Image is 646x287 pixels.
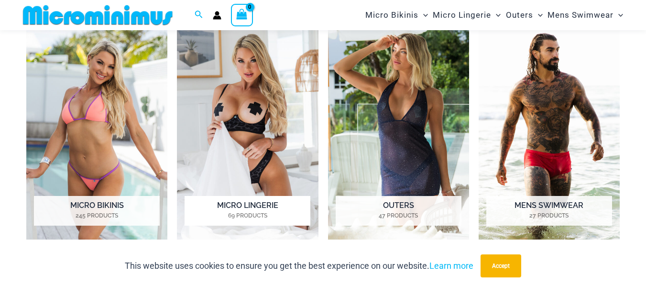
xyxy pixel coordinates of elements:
[177,21,318,240] a: Visit product category Micro Lingerie
[213,11,221,20] a: Account icon link
[195,9,203,21] a: Search icon link
[491,3,501,27] span: Menu Toggle
[479,21,620,240] img: Mens Swimwear
[125,259,473,273] p: This website uses cookies to ensure you get the best experience on our website.
[613,3,623,27] span: Menu Toggle
[429,261,473,271] a: Learn more
[547,3,613,27] span: Mens Swimwear
[34,211,160,220] mark: 245 Products
[26,21,167,240] img: Micro Bikinis
[533,3,543,27] span: Menu Toggle
[365,3,418,27] span: Micro Bikinis
[430,3,503,27] a: Micro LingerieMenu ToggleMenu Toggle
[479,21,620,240] a: Visit product category Mens Swimwear
[506,3,533,27] span: Outers
[328,21,469,240] img: Outers
[486,211,612,220] mark: 27 Products
[231,4,253,26] a: View Shopping Cart, empty
[418,3,428,27] span: Menu Toggle
[19,4,176,26] img: MM SHOP LOGO FLAT
[433,3,491,27] span: Micro Lingerie
[361,1,627,29] nav: Site Navigation
[328,21,469,240] a: Visit product category Outers
[486,196,612,226] h2: Mens Swimwear
[185,196,310,226] h2: Micro Lingerie
[504,3,545,27] a: OutersMenu ToggleMenu Toggle
[177,21,318,240] img: Micro Lingerie
[185,211,310,220] mark: 69 Products
[545,3,625,27] a: Mens SwimwearMenu ToggleMenu Toggle
[336,196,461,226] h2: Outers
[26,21,167,240] a: Visit product category Micro Bikinis
[363,3,430,27] a: Micro BikinisMenu ToggleMenu Toggle
[336,211,461,220] mark: 47 Products
[34,196,160,226] h2: Micro Bikinis
[481,254,521,277] button: Accept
